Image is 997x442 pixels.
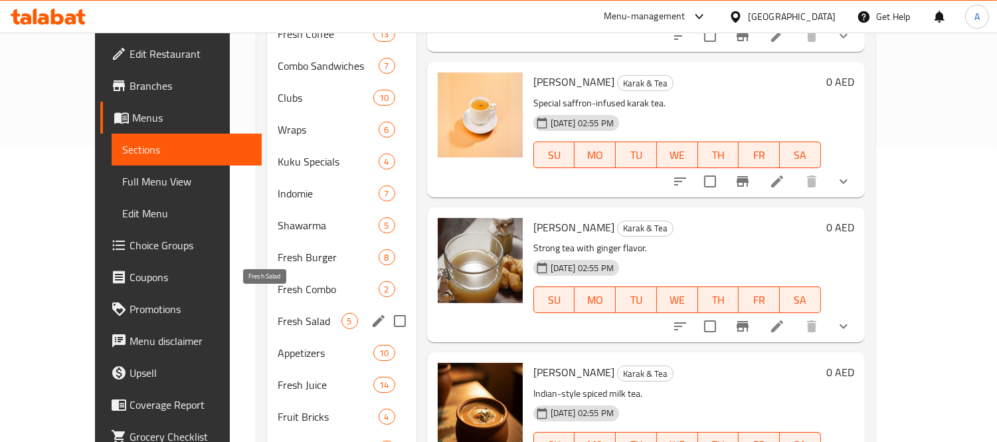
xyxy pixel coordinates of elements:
[662,146,693,165] span: WE
[130,269,251,285] span: Coupons
[130,237,251,253] span: Choice Groups
[278,185,379,201] span: Indomie
[617,221,674,237] div: Karak & Tea
[836,28,852,44] svg: Show Choices
[727,166,759,197] button: Branch-specific-item
[122,205,251,221] span: Edit Menu
[278,345,374,361] span: Appetizers
[267,18,416,50] div: Fresh Coffee13
[664,310,696,342] button: sort-choices
[267,401,416,433] div: Fruit Bricks4
[617,366,674,382] div: Karak & Tea
[278,26,374,42] span: Fresh Coffee
[267,82,416,114] div: Clubs10
[379,156,395,168] span: 4
[379,409,395,425] div: items
[621,146,652,165] span: TU
[748,9,836,24] div: [GEOGRAPHIC_DATA]
[545,407,619,419] span: [DATE] 02:55 PM
[100,261,262,293] a: Coupons
[657,286,698,313] button: WE
[374,28,394,41] span: 13
[379,185,395,201] div: items
[785,290,816,310] span: SA
[796,166,828,197] button: delete
[278,58,379,74] span: Combo Sandwiches
[828,166,860,197] button: show more
[696,22,724,50] span: Select to update
[369,311,389,331] button: edit
[533,95,821,112] p: Special saffron-infused karak tea.
[379,187,395,200] span: 7
[374,92,394,104] span: 10
[580,290,610,310] span: MO
[727,310,759,342] button: Branch-specific-item
[836,173,852,189] svg: Show Choices
[100,389,262,421] a: Coverage Report
[379,58,395,74] div: items
[533,142,575,168] button: SU
[539,290,570,310] span: SU
[130,365,251,381] span: Upsell
[342,315,357,328] span: 5
[698,142,739,168] button: TH
[379,122,395,138] div: items
[826,72,854,91] h6: 0 AED
[100,293,262,325] a: Promotions
[130,46,251,62] span: Edit Restaurant
[575,286,616,313] button: MO
[267,209,416,241] div: Shawarma5
[616,142,657,168] button: TU
[267,50,416,82] div: Combo Sandwiches7
[122,173,251,189] span: Full Menu View
[379,217,395,233] div: items
[130,301,251,317] span: Promotions
[696,167,724,195] span: Select to update
[826,363,854,382] h6: 0 AED
[828,20,860,52] button: show more
[438,218,523,303] img: Ginger Chai
[100,325,262,357] a: Menu disclaimer
[545,262,619,275] span: [DATE] 02:55 PM
[374,379,394,391] span: 14
[130,78,251,94] span: Branches
[267,177,416,209] div: Indomie7
[379,411,395,423] span: 4
[278,122,379,138] div: Wraps
[533,72,614,92] span: [PERSON_NAME]
[657,142,698,168] button: WE
[267,337,416,369] div: Appetizers10
[780,142,821,168] button: SA
[617,75,674,91] div: Karak & Tea
[780,286,821,313] button: SA
[836,318,852,334] svg: Show Choices
[267,369,416,401] div: Fresh Juice14
[112,166,262,197] a: Full Menu View
[379,251,395,264] span: 8
[373,377,395,393] div: items
[739,142,780,168] button: FR
[727,20,759,52] button: Branch-specific-item
[379,219,395,232] span: 5
[769,28,785,44] a: Edit menu item
[278,90,374,106] span: Clubs
[278,409,379,425] span: Fruit Bricks
[662,290,693,310] span: WE
[379,249,395,265] div: items
[132,110,251,126] span: Menus
[267,305,416,337] div: Fresh Salad5edit
[826,218,854,237] h6: 0 AED
[703,146,734,165] span: TH
[100,38,262,70] a: Edit Restaurant
[744,290,774,310] span: FR
[379,154,395,169] div: items
[374,347,394,360] span: 10
[267,241,416,273] div: Fresh Burger8
[373,26,395,42] div: items
[621,290,652,310] span: TU
[539,146,570,165] span: SU
[618,221,673,236] span: Karak & Tea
